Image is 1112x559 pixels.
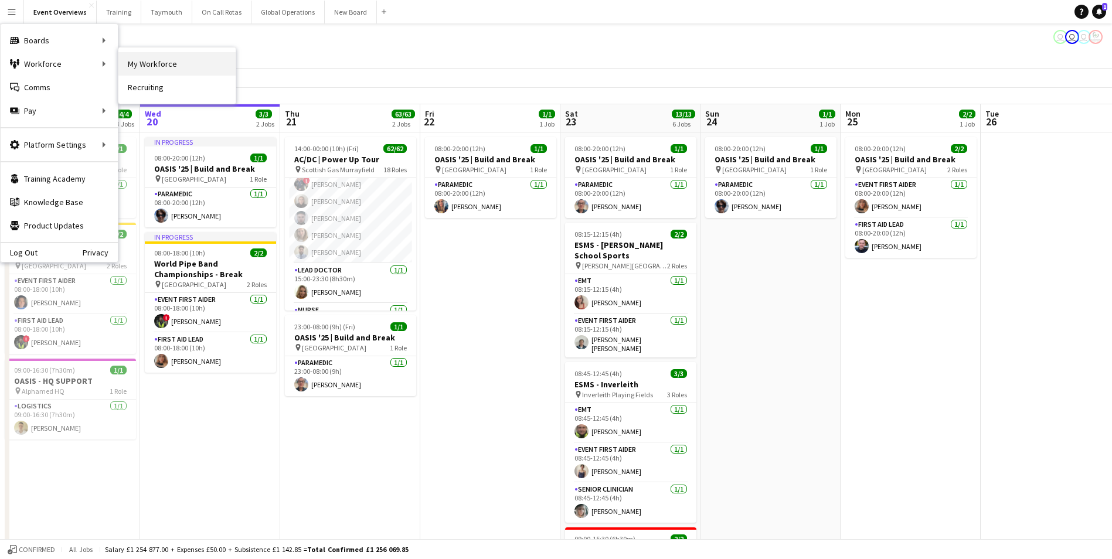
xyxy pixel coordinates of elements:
span: 20 [143,115,161,128]
span: 3/3 [256,110,272,118]
span: 2/2 [671,230,687,238]
a: 1 [1092,5,1106,19]
div: 2 Jobs [256,120,274,128]
button: Event Overviews [24,1,97,23]
span: 62/62 [383,144,407,153]
div: 08:00-20:00 (12h)1/1OASIS '25 | Build and Break [GEOGRAPHIC_DATA]1 RoleParamedic1/108:00-20:00 (1... [565,137,696,218]
span: 26 [984,115,999,128]
h3: OASIS '25 | Build and Break [565,154,696,165]
span: 1 Role [110,387,127,396]
h3: OASIS '25 | Build and Break [285,332,416,343]
span: 25 [844,115,861,128]
span: 13/13 [672,110,695,118]
span: ! [163,314,170,321]
h3: OASIS '25 | Build and Break [845,154,977,165]
div: 08:15-12:15 (4h)2/2ESMS - [PERSON_NAME] School Sports [PERSON_NAME][GEOGRAPHIC_DATA]2 RolesEMT1/1... [565,223,696,357]
span: 08:00-20:00 (12h) [855,144,906,153]
app-card-role: EMT1/108:45-12:45 (4h)[PERSON_NAME] [565,403,696,443]
span: Mon [845,108,861,119]
span: 2/2 [671,534,687,543]
app-job-card: 09:00-16:30 (7h30m)1/1OASIS - HQ SUPPORT Alphamed HQ1 RoleLogistics1/109:00-16:30 (7h30m)[PERSON_... [5,359,136,439]
span: 1 [1102,3,1107,11]
app-job-card: 08:00-20:00 (12h)1/1OASIS '25 | Build and Break [GEOGRAPHIC_DATA]1 RoleParamedic1/108:00-20:00 (1... [705,137,836,218]
span: 2 Roles [247,280,267,289]
h3: OASIS '25 | Build and Break [145,163,276,174]
span: Scottish Gas Murrayfield [302,165,375,174]
span: Fri [425,108,434,119]
app-job-card: 08:00-20:00 (12h)2/2OASIS '25 | Build and Break [GEOGRAPHIC_DATA]2 RolesEvent First Aider1/108:00... [845,137,977,258]
span: [GEOGRAPHIC_DATA] [722,165,787,174]
span: 2/2 [250,248,267,257]
span: 1/1 [531,144,547,153]
span: ! [303,177,310,184]
div: 1 Job [539,120,555,128]
h3: World Pipe Band Championships - Break [145,258,276,279]
span: [GEOGRAPHIC_DATA] [162,280,226,289]
span: 4/4 [115,110,132,118]
span: 1 Role [250,175,267,183]
span: 08:45-12:45 (4h) [574,369,622,378]
span: Sat [565,108,578,119]
button: New Board [325,1,377,23]
div: 2 Jobs [392,120,414,128]
h3: ESMS - [PERSON_NAME] School Sports [565,240,696,261]
button: Global Operations [251,1,325,23]
span: 24 [703,115,719,128]
app-user-avatar: Operations Team [1077,30,1091,44]
div: Boards [1,29,118,52]
app-card-role: First Aid Lead1/108:00-18:00 (10h)[PERSON_NAME] [145,333,276,373]
a: Training Academy [1,167,118,190]
span: 2/2 [951,144,967,153]
app-job-card: In progress08:00-20:00 (12h)1/1OASIS '25 | Build and Break [GEOGRAPHIC_DATA]1 RoleParamedic1/108:... [145,137,276,227]
button: Confirmed [6,543,57,556]
span: 1/1 [250,154,267,162]
div: Pay [1,99,118,122]
span: Sun [705,108,719,119]
span: 09:00-15:30 (6h30m) [574,534,635,543]
div: 14:00-00:00 (10h) (Fri)62/62AC/DC | Power Up Tour Scottish Gas Murrayfield18 Roles[PERSON_NAME][P... [285,137,416,311]
span: Wed [145,108,161,119]
span: All jobs [67,545,95,554]
span: 08:15-12:15 (4h) [574,230,622,238]
app-user-avatar: Operations Team [1065,30,1079,44]
div: In progress [145,232,276,241]
div: 1 Job [819,120,835,128]
div: In progress [145,137,276,146]
app-card-role: First Aid Lead1/108:00-20:00 (12h)[PERSON_NAME] [845,218,977,258]
span: 2 Roles [947,165,967,174]
span: 1 Role [390,343,407,352]
h3: ESMS - Inverleith [565,379,696,390]
a: Product Updates [1,214,118,237]
span: 23:00-08:00 (9h) (Fri) [294,322,355,331]
app-card-role: Event First Aider1/108:00-18:00 (10h)[PERSON_NAME] [5,274,136,314]
span: 09:00-16:30 (7h30m) [14,366,75,374]
div: 3 Jobs [116,120,134,128]
app-card-role: EMT1/108:15-12:15 (4h)[PERSON_NAME] [565,274,696,314]
span: 1/1 [539,110,555,118]
span: 18 Roles [383,165,407,174]
h3: OASIS - HQ SUPPORT [5,376,136,386]
span: Confirmed [19,546,55,554]
app-job-card: 23:00-08:00 (9h) (Fri)1/1OASIS '25 | Build and Break [GEOGRAPHIC_DATA]1 RoleParamedic1/123:00-08:... [285,315,416,396]
span: Thu [285,108,300,119]
app-job-card: 08:00-20:00 (12h)1/1OASIS '25 | Build and Break [GEOGRAPHIC_DATA]1 RoleParamedic1/108:00-20:00 (1... [425,137,556,218]
span: [GEOGRAPHIC_DATA] [302,343,366,352]
button: Training [97,1,141,23]
app-card-role: Senior Clinician1/108:45-12:45 (4h)[PERSON_NAME] [565,483,696,523]
div: Platform Settings [1,133,118,156]
h3: OASIS '25 | Build and Break [705,154,836,165]
span: 08:00-20:00 (12h) [715,144,766,153]
button: On Call Rotas [192,1,251,23]
span: Inverleith Playing Fields [582,390,653,399]
span: 2 Roles [107,261,127,270]
div: Salary £1 254 877.00 + Expenses £50.00 + Subsistence £1 142.85 = [105,545,409,554]
span: 1 Role [530,165,547,174]
h3: AC/DC | Power Up Tour [285,154,416,165]
app-card-role: Paramedic1/108:00-20:00 (12h)[PERSON_NAME] [565,178,696,218]
span: ! [23,335,30,342]
span: 21 [283,115,300,128]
